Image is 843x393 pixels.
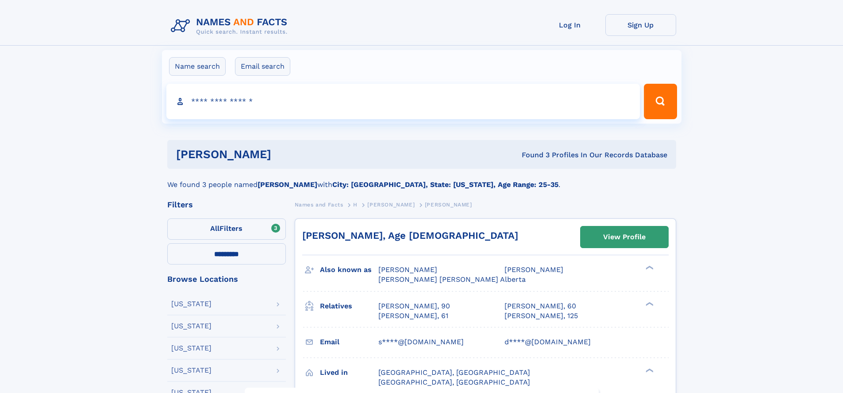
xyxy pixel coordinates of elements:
[378,378,530,386] span: [GEOGRAPHIC_DATA], [GEOGRAPHIC_DATA]
[504,265,563,274] span: [PERSON_NAME]
[167,201,286,209] div: Filters
[535,14,605,36] a: Log In
[378,275,526,284] span: [PERSON_NAME] [PERSON_NAME] Alberta
[320,335,378,350] h3: Email
[353,199,358,210] a: H
[378,311,448,321] a: [PERSON_NAME], 61
[504,311,578,321] a: [PERSON_NAME], 125
[171,367,212,374] div: [US_STATE]
[643,301,654,307] div: ❯
[367,202,415,208] span: [PERSON_NAME]
[603,227,646,247] div: View Profile
[167,218,286,240] label: Filters
[643,265,654,271] div: ❯
[171,345,212,352] div: [US_STATE]
[396,150,667,160] div: Found 3 Profiles In Our Records Database
[167,14,295,38] img: Logo Names and Facts
[295,199,343,210] a: Names and Facts
[320,299,378,314] h3: Relatives
[320,262,378,277] h3: Also known as
[171,300,212,307] div: [US_STATE]
[176,149,396,160] h1: [PERSON_NAME]
[504,301,576,311] a: [PERSON_NAME], 60
[320,365,378,380] h3: Lived in
[378,368,530,377] span: [GEOGRAPHIC_DATA], [GEOGRAPHIC_DATA]
[332,180,558,189] b: City: [GEOGRAPHIC_DATA], State: [US_STATE], Age Range: 25-35
[378,265,437,274] span: [PERSON_NAME]
[258,180,317,189] b: [PERSON_NAME]
[169,57,226,76] label: Name search
[605,14,676,36] a: Sign Up
[353,202,358,208] span: H
[166,84,640,119] input: search input
[581,226,668,248] a: View Profile
[425,202,472,208] span: [PERSON_NAME]
[367,199,415,210] a: [PERSON_NAME]
[644,84,677,119] button: Search Button
[643,367,654,373] div: ❯
[210,224,219,233] span: All
[171,323,212,330] div: [US_STATE]
[378,301,450,311] a: [PERSON_NAME], 90
[167,275,286,283] div: Browse Locations
[235,57,290,76] label: Email search
[302,230,518,241] a: [PERSON_NAME], Age [DEMOGRAPHIC_DATA]
[167,169,676,190] div: We found 3 people named with .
